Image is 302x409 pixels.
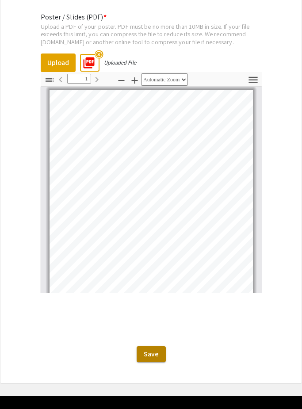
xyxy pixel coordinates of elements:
span: Save [144,349,159,359]
button: Zoom In [127,73,142,86]
input: Page [67,74,91,84]
select: Zoom [141,73,187,86]
button: Toggle Sidebar [42,73,57,86]
iframe: Chat [7,369,38,402]
button: Save [137,346,166,362]
div: Uploaded File [104,59,136,66]
button: Tools [246,73,261,86]
button: Zoom Out [114,73,129,86]
button: Previous Page [53,73,68,85]
button: Upload [41,54,76,72]
mat-icon: highlight_off [95,50,103,59]
div: Upload a PDF of your poster. PDF must be no more than 10MB in size. If your file exceeds this lim... [41,23,262,46]
div: Page 1 [46,86,257,357]
mat-label: Poster / Slides (PDF) [41,12,107,22]
mat-icon: picture_as_pdf [80,54,93,67]
button: Next Page [89,73,104,85]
